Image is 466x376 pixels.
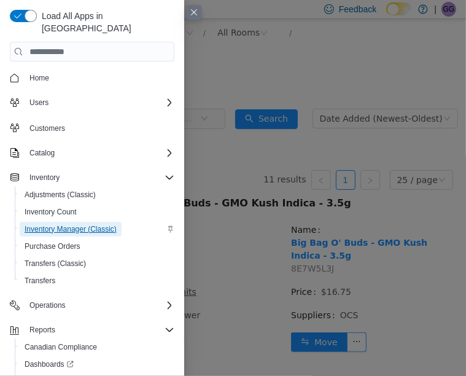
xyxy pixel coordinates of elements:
[25,146,174,160] span: Catalog
[20,239,85,254] a: Purchase Orders
[25,342,97,352] span: Canadian Compliance
[367,158,374,165] i: icon: right
[5,144,179,162] button: Catalog
[201,96,208,104] i: icon: down
[5,321,179,339] button: Reports
[25,323,174,337] span: Reports
[29,73,49,83] span: Home
[81,9,83,18] span: /
[25,170,64,185] button: Inventory
[25,95,174,110] span: Users
[93,7,184,20] span: Port Dover
[15,272,179,289] button: Transfers
[321,268,351,278] span: $16.75
[20,187,101,202] a: Adjustments (Classic)
[20,205,174,219] span: Inventory Count
[320,90,443,109] div: Date Added (Newest-Oldest)
[8,177,113,282] img: Big Bag O' Buds - GMO Kush Indica - 3.5g hero shot
[25,241,80,251] span: Purchase Orders
[217,4,260,23] div: All Rooms
[20,222,122,237] a: Inventory Manager (Classic)
[29,173,60,182] span: Inventory
[20,205,82,219] a: Inventory Count
[15,238,179,255] button: Purchase Orders
[123,215,154,246] img: Big Bag O' Buds - GMO Kush Indica - 3.5g hero shot
[289,9,292,18] span: /
[5,119,179,136] button: Customers
[443,96,451,104] i: icon: down
[105,96,112,103] i: icon: close-circle
[20,357,174,372] span: Dashboards
[291,267,321,280] span: Price
[18,119,107,129] span: Show Out of Stock
[167,268,196,278] u: 8 units
[25,146,60,160] button: Catalog
[25,190,96,200] span: Adjustments (Classic)
[25,259,86,268] span: Transfers (Classic)
[25,71,54,85] a: Home
[29,123,65,133] span: Customers
[123,290,172,303] span: Category
[139,93,195,106] span: All Categories
[20,273,174,288] span: Transfers
[187,5,201,20] button: Close this dialog
[15,339,179,356] button: Canadian Compliance
[20,357,79,372] a: Dashboards
[25,359,74,369] span: Dashboards
[123,317,190,330] span: Manufacturer
[15,255,179,272] button: Transfers (Classic)
[37,10,174,34] span: Load All Apps in [GEOGRAPHIC_DATA]
[5,169,179,186] button: Inventory
[123,177,458,192] div: Big Bag O' Buds - GMO Kush Indica - 3.5g
[29,300,66,310] span: Operations
[5,69,179,87] button: Home
[29,325,55,335] span: Reports
[235,90,298,110] button: icon: searchSearch
[291,245,334,254] span: 8E7W5L3J
[438,157,446,166] i: icon: down
[116,95,125,104] i: icon: info-circle
[144,24,163,44] button: icon: ellipsis
[25,95,53,110] button: Users
[123,267,167,280] span: In Stock
[172,291,200,301] span: Flower
[25,170,174,185] span: Inventory
[263,151,306,171] li: 11 results
[25,298,174,313] span: Operations
[5,297,179,314] button: Operations
[291,205,325,217] span: Name
[15,356,179,373] a: Dashboards
[291,290,340,303] span: Suppliers
[20,256,91,271] a: Transfers (Classic)
[291,313,348,333] button: icon: swapMove
[20,273,60,288] a: Transfers
[360,151,380,171] li: Next Page
[25,121,70,136] a: Customers
[25,70,174,85] span: Home
[20,340,174,354] span: Canadian Compliance
[15,186,179,203] button: Adjustments (Classic)
[25,207,77,217] span: Inventory Count
[311,151,331,171] li: Previous Page
[25,276,55,286] span: Transfers
[29,148,55,158] span: Catalog
[291,219,427,241] a: Big Bag O' Buds - GMO Kush Indica - 3.5g
[4,9,76,18] a: icon: shopGrand Cannabis
[347,313,367,333] button: icon: ellipsis
[20,256,174,271] span: Transfers (Classic)
[336,152,355,170] a: 1
[20,187,174,202] span: Adjustments (Classic)
[4,10,12,18] i: icon: shop
[29,98,49,108] span: Users
[15,58,154,77] span: Inventory Manager
[397,152,438,170] div: 25 / page
[20,222,174,237] span: Inventory Manager (Classic)
[15,221,179,238] button: Inventory Manager (Classic)
[20,340,102,354] a: Canadian Compliance
[336,151,355,171] li: 1
[15,203,179,221] button: Inventory Count
[203,9,206,18] span: /
[20,239,174,254] span: Purchase Orders
[4,24,144,44] button: Export Port Dover Inventory
[25,224,117,234] span: Inventory Manager (Classic)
